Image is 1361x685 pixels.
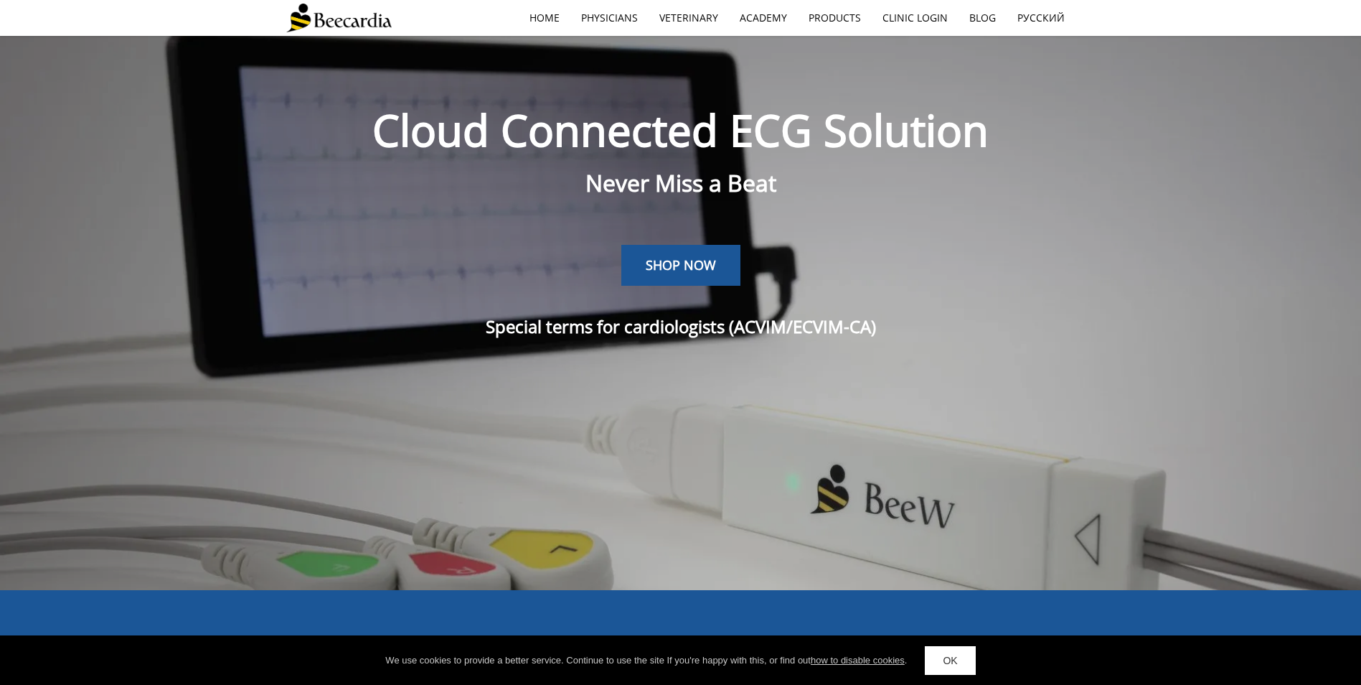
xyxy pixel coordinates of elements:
a: Clinic Login [872,1,959,34]
a: Blog [959,1,1007,34]
a: home [519,1,570,34]
a: OK [925,646,975,675]
a: Русский [1007,1,1075,34]
a: Veterinary [649,1,729,34]
img: Beecardia [286,4,392,32]
a: how to disable cookies [811,655,905,666]
a: SHOP NOW [621,245,740,286]
div: We use cookies to provide a better service. Continue to use the site If you're happy with this, o... [385,653,907,668]
a: Physicians [570,1,649,34]
a: Academy [729,1,798,34]
span: SHOP NOW [646,256,716,274]
span: Never Miss a Beat [585,167,776,198]
span: Cloud Connected ECG Solution [372,101,989,159]
a: Products [798,1,872,34]
span: Special terms for cardiologists (ACVIM/ECVIM-CA) [486,314,876,338]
